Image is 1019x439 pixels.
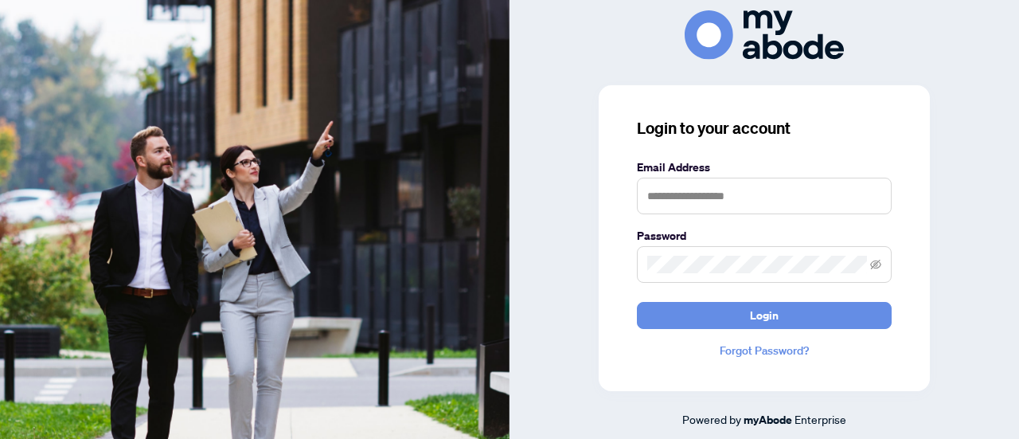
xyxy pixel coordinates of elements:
span: eye-invisible [870,259,881,270]
a: myAbode [744,411,792,429]
a: Forgot Password? [637,342,892,359]
label: Email Address [637,159,892,176]
h3: Login to your account [637,117,892,139]
span: Enterprise [795,412,846,426]
span: Powered by [682,412,741,426]
button: Login [637,302,892,329]
span: Login [750,303,779,328]
img: ma-logo [685,10,844,59]
label: Password [637,227,892,245]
